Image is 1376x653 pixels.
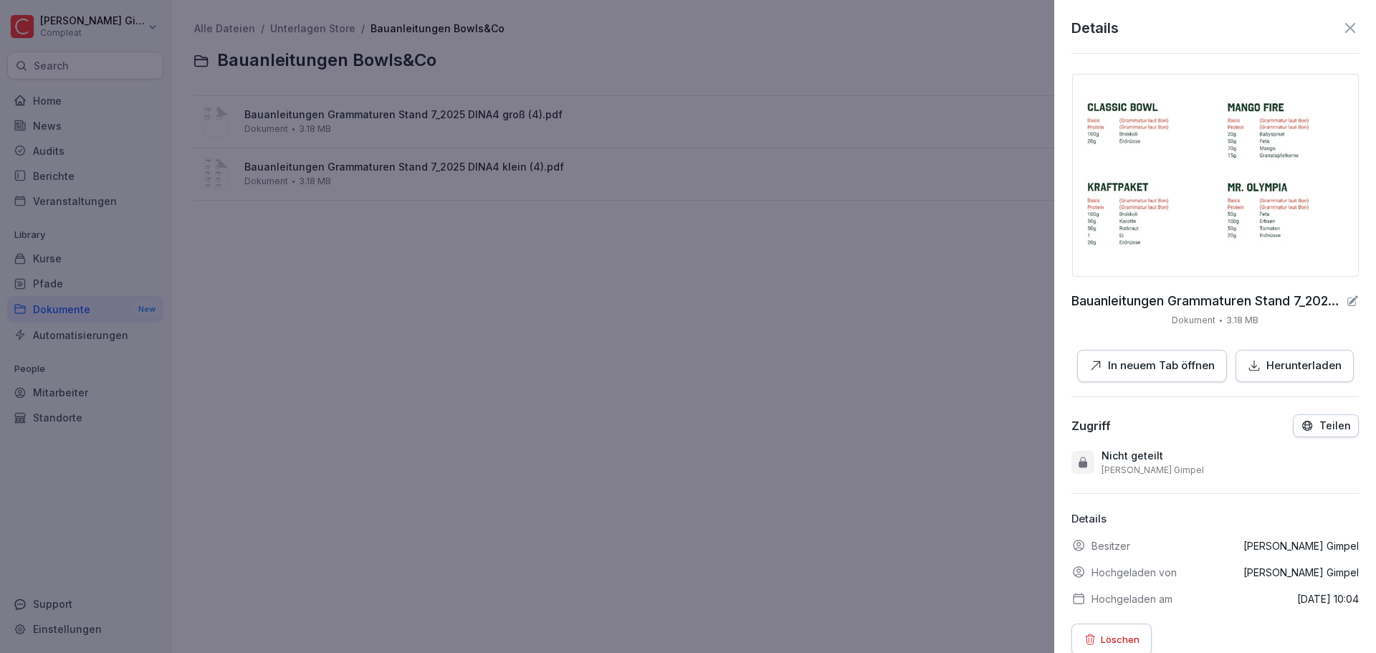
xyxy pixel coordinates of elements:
img: thumbnail [1072,74,1359,277]
p: [DATE] 10:04 [1297,591,1359,606]
p: [PERSON_NAME] Gimpel [1243,538,1359,553]
p: Bauanleitungen Grammaturen Stand 7_2025 DINA4 groß (4).pdf [1071,294,1340,308]
p: Hochgeladen am [1091,591,1172,606]
p: [PERSON_NAME] Gimpel [1102,464,1204,476]
p: In neuem Tab öffnen [1108,358,1215,374]
button: In neuem Tab öffnen [1077,350,1227,382]
p: 3.18 MB [1226,314,1258,327]
button: Herunterladen [1236,350,1354,382]
button: Teilen [1293,414,1359,437]
p: Nicht geteilt [1102,449,1163,463]
p: Details [1071,17,1119,39]
p: Löschen [1101,631,1139,647]
p: [PERSON_NAME] Gimpel [1243,565,1359,580]
p: Details [1071,511,1359,528]
div: Zugriff [1071,419,1111,433]
p: Herunterladen [1266,358,1342,374]
p: Teilen [1319,420,1351,432]
p: Dokument [1172,314,1215,327]
p: Hochgeladen von [1091,565,1177,580]
p: Besitzer [1091,538,1130,553]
